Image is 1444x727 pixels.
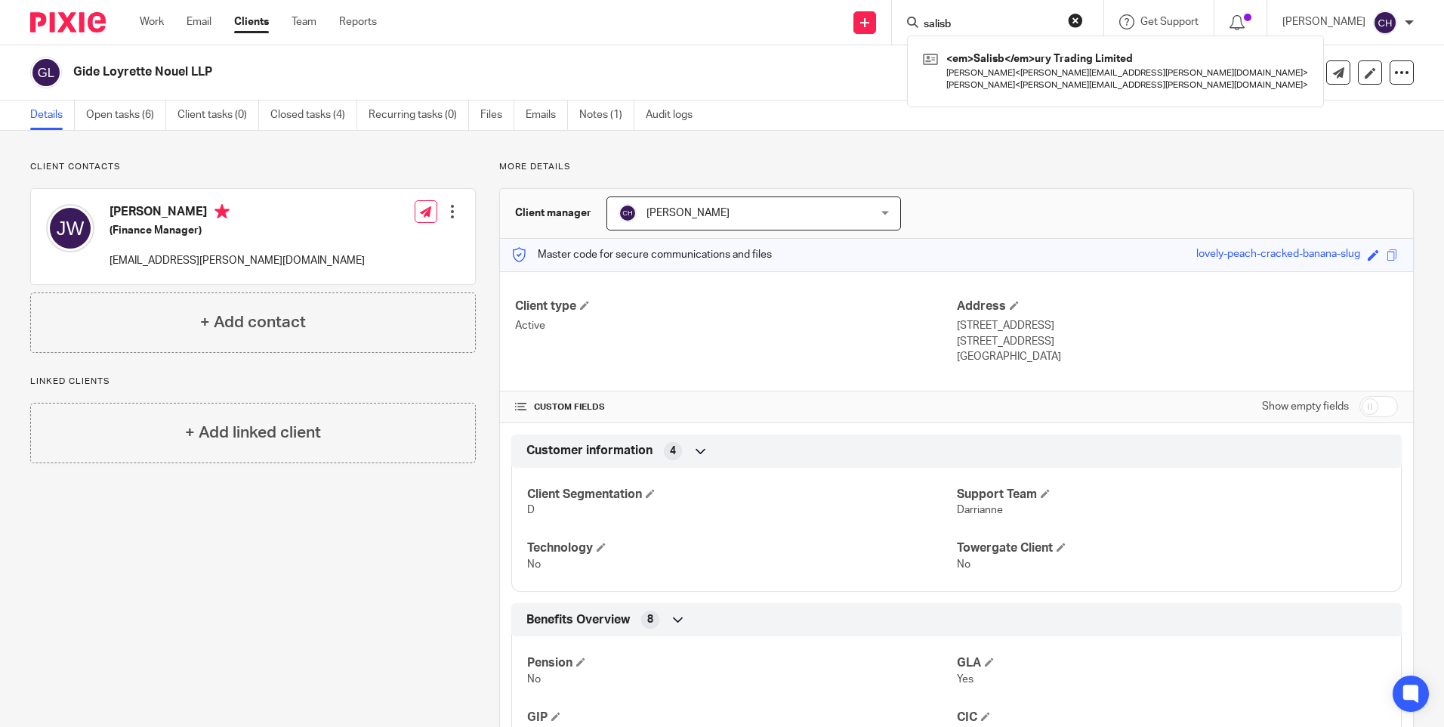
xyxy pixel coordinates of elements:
img: svg%3E [1373,11,1397,35]
p: More details [499,161,1414,173]
a: Files [480,101,514,130]
a: Details [30,101,75,130]
h3: Client manager [515,206,591,221]
a: Closed tasks (4) [270,101,357,130]
p: [EMAIL_ADDRESS][PERSON_NAME][DOMAIN_NAME] [110,253,365,268]
a: Clients [234,14,269,29]
span: [PERSON_NAME] [646,208,730,218]
span: D [527,505,535,515]
span: Darrianne [957,505,1003,515]
a: Reports [339,14,377,29]
h4: Towergate Client [957,540,1386,556]
h4: + Add contact [200,311,306,334]
a: Open tasks (6) [86,101,166,130]
a: Audit logs [646,101,704,130]
h4: GLA [957,655,1386,671]
h4: Pension [527,655,956,671]
h4: Technology [527,540,956,556]
p: Master code for secure communications and files [511,247,772,262]
span: No [957,559,970,570]
h4: Address [957,299,1398,314]
p: Active [515,318,956,333]
a: Team [292,14,316,29]
h4: [PERSON_NAME] [110,204,365,223]
p: [STREET_ADDRESS] [957,334,1398,349]
h4: GIP [527,710,956,725]
span: Get Support [1140,17,1199,27]
a: Notes (1) [579,101,634,130]
h4: CUSTOM FIELDS [515,401,956,413]
label: Show empty fields [1262,399,1349,414]
img: Pixie [30,12,106,32]
p: [PERSON_NAME] [1282,14,1365,29]
img: svg%3E [46,204,94,252]
span: No [527,559,541,570]
h4: CIC [957,710,1386,725]
a: Work [140,14,164,29]
h2: Gide Loyrette Nouel LLP [73,64,981,80]
span: No [527,674,541,685]
p: Client contacts [30,161,476,173]
h4: Support Team [957,487,1386,503]
span: Yes [957,674,973,685]
h4: Client type [515,299,956,314]
input: Search [922,18,1058,32]
img: svg%3E [619,204,637,222]
h4: Client Segmentation [527,487,956,503]
span: 8 [647,612,653,627]
img: svg%3E [30,57,62,88]
p: Linked clients [30,376,476,388]
a: Client tasks (0) [177,101,259,130]
p: [GEOGRAPHIC_DATA] [957,349,1398,364]
h5: (Finance Manager) [110,223,365,238]
span: 4 [670,444,676,459]
span: Benefits Overview [526,612,630,628]
button: Clear [1068,13,1083,28]
div: lovely-peach-cracked-banana-slug [1196,246,1360,264]
a: Email [187,14,211,29]
p: [STREET_ADDRESS] [957,318,1398,333]
span: Customer information [526,443,653,459]
i: Primary [214,204,230,219]
a: Emails [526,101,568,130]
h4: + Add linked client [185,421,321,444]
a: Recurring tasks (0) [369,101,469,130]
